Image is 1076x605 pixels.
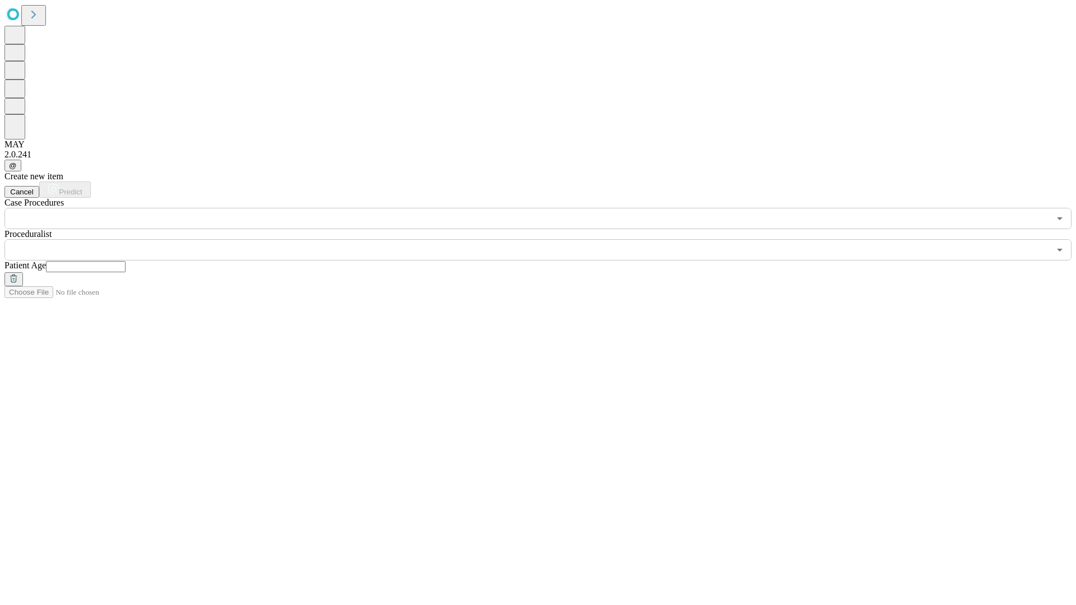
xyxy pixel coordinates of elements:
[4,229,52,239] span: Proceduralist
[4,160,21,171] button: @
[4,260,46,270] span: Patient Age
[4,186,39,198] button: Cancel
[1052,211,1068,226] button: Open
[1052,242,1068,258] button: Open
[4,171,63,181] span: Create new item
[9,161,17,170] span: @
[39,182,91,198] button: Predict
[10,188,34,196] span: Cancel
[4,150,1072,160] div: 2.0.241
[59,188,82,196] span: Predict
[4,139,1072,150] div: MAY
[4,198,64,207] span: Scheduled Procedure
